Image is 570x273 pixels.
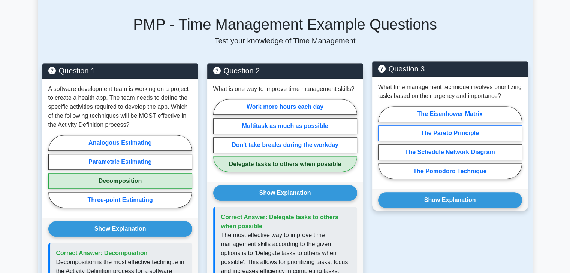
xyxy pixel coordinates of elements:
label: Parametric Estimating [48,154,192,170]
label: Three-point Estimating [48,192,192,208]
p: What time management technique involves prioritizing tasks based on their urgency and importance? [378,83,522,101]
h5: Question 3 [378,64,522,73]
label: The Pomodoro Technique [378,163,522,179]
span: Correct Answer: Delegate tasks to others when possible [221,214,338,229]
button: Show Explanation [48,221,192,237]
p: A software development team is working on a project to create a health app. The team needs to def... [48,85,192,129]
p: What is one way to improve time management skills? [213,85,355,93]
label: The Schedule Network Diagram [378,144,522,160]
button: Show Explanation [378,192,522,208]
h5: Question 1 [48,66,192,75]
label: Work more hours each day [213,99,357,115]
label: The Eisenhower Matrix [378,106,522,122]
label: The Pareto Principle [378,125,522,141]
label: Delegate tasks to others when possible [213,156,357,172]
label: Decomposition [48,173,192,189]
p: Test your knowledge of Time Management [42,36,528,45]
label: Analogous Estimating [48,135,192,151]
label: Don't take breaks during the workday [213,137,357,153]
label: Multitask as much as possible [213,118,357,134]
h5: Question 2 [213,66,357,75]
button: Show Explanation [213,185,357,201]
span: Correct Answer: Decomposition [56,250,148,256]
h5: PMP - Time Management Example Questions [42,15,528,33]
